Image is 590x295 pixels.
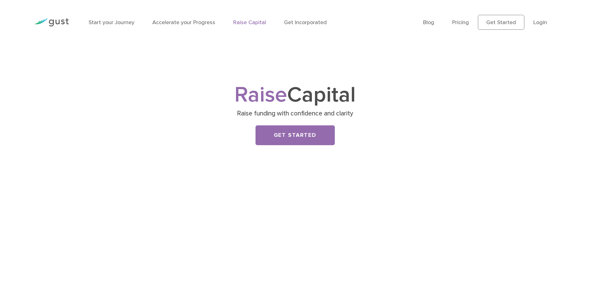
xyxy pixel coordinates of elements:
[152,19,215,26] a: Accelerate your Progress
[256,125,335,145] a: Get Started
[284,19,327,26] a: Get Incorporated
[478,15,524,30] a: Get Started
[233,19,266,26] a: Raise Capital
[423,19,434,26] a: Blog
[234,82,287,108] span: Raise
[533,19,547,26] a: Login
[34,18,69,27] img: Gust Logo
[89,19,134,26] a: Start your Journey
[173,85,417,105] h1: Capital
[452,19,469,26] a: Pricing
[175,109,415,118] p: Raise funding with confidence and clarity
